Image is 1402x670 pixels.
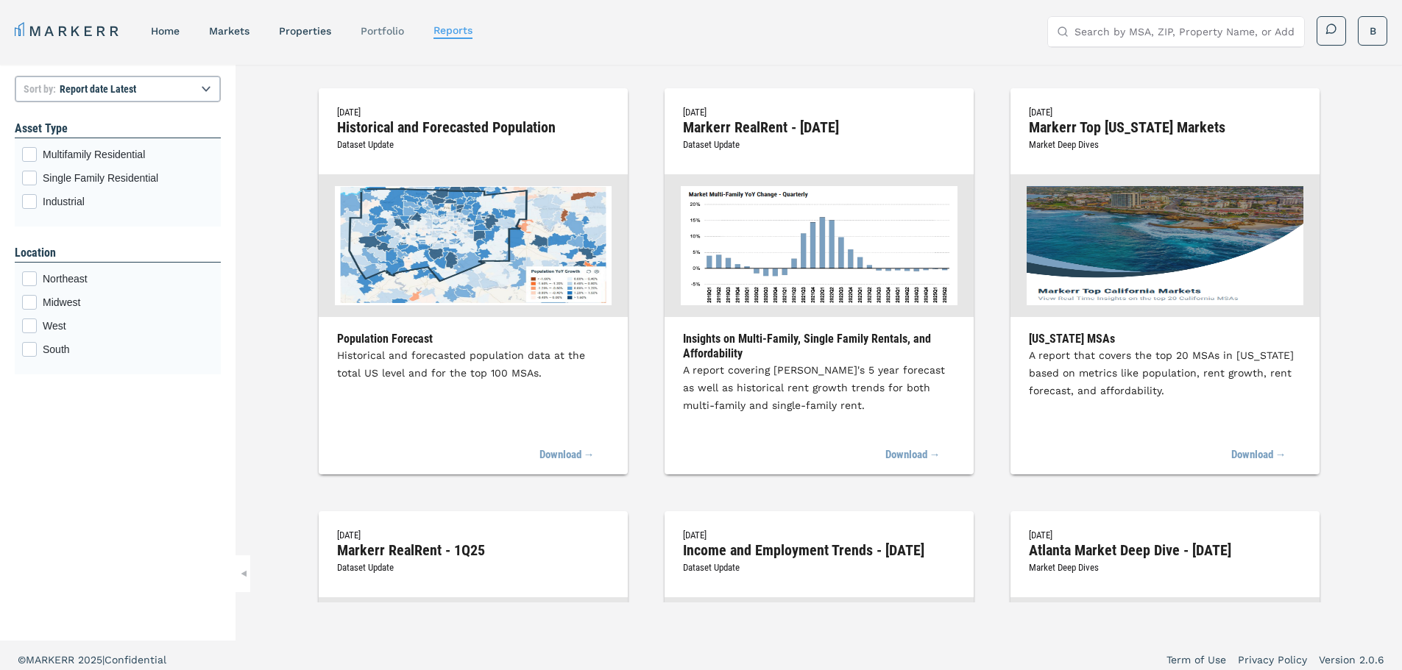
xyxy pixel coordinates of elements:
span: South [43,342,213,357]
span: Dataset Update [683,139,740,150]
h2: Markerr RealRent - [DATE] [683,121,955,134]
span: © [18,654,26,666]
img: Markerr Top California Markets [1027,186,1303,305]
span: [DATE] [1029,107,1052,118]
a: Download → [1231,439,1286,471]
h2: Markerr RealRent - 1Q25 [337,544,609,557]
h2: Atlanta Market Deep Dive - [DATE] [1029,544,1301,557]
span: Historical and forecasted population data at the total US level and for the top 100 MSAs. [337,349,585,379]
span: A report covering [PERSON_NAME]'s 5 year forecast as well as historical rent growth trends for bo... [683,364,945,411]
img: Historical and Forecasted Population [335,186,612,305]
img: Markerr RealRent - May 2025 [681,186,957,305]
h2: Markerr Top [US_STATE] Markets [1029,121,1301,134]
span: [DATE] [1029,530,1052,541]
span: [DATE] [337,530,361,541]
div: Midwest checkbox input [22,295,213,310]
h3: Insights on Multi-Family, Single Family Rentals, and Affordability [683,332,955,361]
button: B [1358,16,1387,46]
a: MARKERR [15,21,121,41]
a: Version 2.0.6 [1319,652,1384,667]
a: reports [433,24,472,36]
span: 2025 | [78,654,105,666]
span: MARKERR [26,654,78,666]
select: Sort by: [15,76,221,102]
span: [DATE] [683,530,707,541]
h3: Population Forecast [337,332,609,346]
h3: [US_STATE] MSAs [1029,332,1301,346]
div: Industrial checkbox input [22,194,213,209]
a: home [151,25,180,37]
div: Northeast checkbox input [22,271,213,286]
span: [DATE] [337,107,361,118]
span: West [43,318,213,333]
div: South checkbox input [22,342,213,357]
span: Market Deep Dives [1029,562,1099,573]
span: Midwest [43,295,213,310]
span: Market Deep Dives [1029,139,1099,150]
h1: Location [15,244,221,262]
a: Download → [885,439,941,471]
h2: Historical and Forecasted Population [337,121,609,134]
a: properties [279,25,331,37]
span: [DATE] [683,107,707,118]
span: Northeast [43,271,213,286]
span: Single Family Residential [43,171,213,185]
span: B [1370,24,1376,38]
span: Dataset Update [683,562,740,573]
div: Multifamily Residential checkbox input [22,147,213,162]
span: Dataset Update [337,139,394,150]
span: Confidential [105,654,166,666]
h2: Income and Employment Trends - [DATE] [683,544,955,557]
div: West checkbox input [22,318,213,333]
span: Multifamily Residential [43,147,213,162]
a: markets [209,25,249,37]
a: Privacy Policy [1238,652,1307,667]
div: Single Family Residential checkbox input [22,171,213,185]
h1: Asset Type [15,120,221,138]
span: Dataset Update [337,562,394,573]
span: Industrial [43,194,213,209]
a: Term of Use [1166,652,1226,667]
input: Search by MSA, ZIP, Property Name, or Address [1074,17,1295,46]
a: Download → [539,439,595,471]
span: A report that covers the top 20 MSAs in [US_STATE] based on metrics like population, rent growth,... [1029,349,1294,396]
a: Portfolio [361,25,404,37]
